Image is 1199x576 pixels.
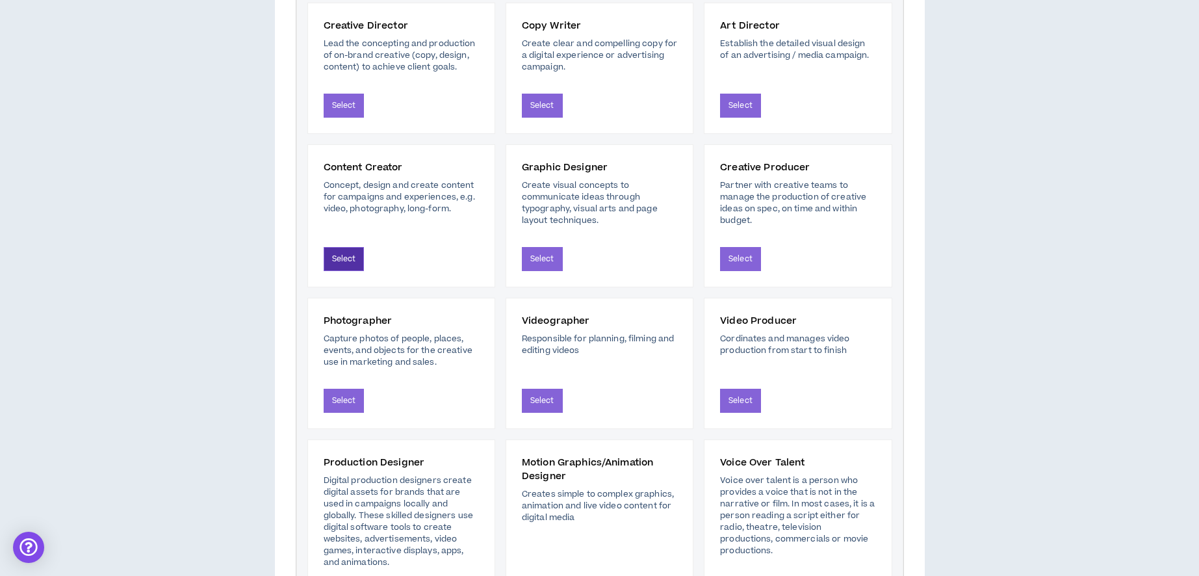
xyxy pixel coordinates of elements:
p: Concept, design and create content for campaigns and experiences, e.g. video, photography, long-f... [324,179,479,215]
h6: Art Director [720,19,875,33]
p: Digital production designers create digital assets for brands that are used in campaigns locally ... [324,475,479,568]
h6: Production Designer [324,456,479,469]
button: Select [720,247,761,271]
h6: Graphic Designer [522,161,677,174]
h6: Video Producer [720,314,875,328]
p: Create visual concepts to communicate ideas through typography, visual arts and page layout techn... [522,179,677,226]
h6: Creative Producer [720,161,875,174]
p: Cordinates and manages video production from start to finish [720,333,875,356]
h6: Creative Director [324,19,479,33]
button: Select [522,389,563,413]
h6: Videographer [522,314,677,328]
button: Select [720,389,761,413]
button: Select [324,247,365,271]
p: Establish the detailed visual design of an advertising / media campaign. [720,38,875,61]
p: Voice over talent is a person who provides a voice that is not in the narrative or film. In most ... [720,475,875,556]
p: Partner with creative teams to manage the production of creative ideas on spec, on time and withi... [720,179,875,226]
p: Create clear and compelling copy for a digital experience or advertising campaign. [522,38,677,73]
h6: Photographer [324,314,479,328]
button: Select [324,389,365,413]
h6: Copy Writer [522,19,677,33]
p: Lead the concepting and production of on-brand creative (copy, design, content) to achieve client... [324,38,479,73]
button: Select [522,247,563,271]
p: Creates simple to complex graphics, animation and live video content for digital media [522,488,677,523]
h6: Content Creator [324,161,479,174]
button: Select [324,94,365,118]
button: Select [720,94,761,118]
button: Select [522,94,563,118]
p: Responsible for planning, filming and editing videos [522,333,677,356]
h6: Motion Graphics/Animation Designer [522,456,677,483]
p: Capture photos of people, places, events, and objects for the creative use in marketing and sales. [324,333,479,368]
div: Open Intercom Messenger [13,532,44,563]
h6: Voice Over Talent [720,456,875,469]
